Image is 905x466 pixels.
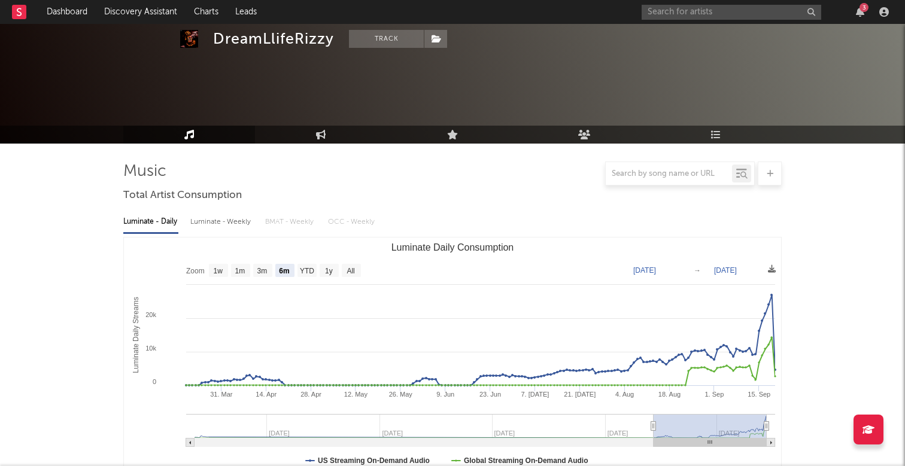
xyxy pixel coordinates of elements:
[214,267,223,275] text: 1w
[145,345,156,352] text: 10k
[190,212,253,232] div: Luminate - Weekly
[132,297,140,373] text: Luminate Daily Streams
[856,7,864,17] button: 3
[748,391,770,398] text: 15. Sep
[694,266,701,275] text: →
[347,267,354,275] text: All
[714,266,737,275] text: [DATE]
[391,242,514,252] text: Luminate Daily Consumption
[235,267,245,275] text: 1m
[704,391,724,398] text: 1. Sep
[464,456,588,465] text: Global Streaming On-Demand Audio
[389,391,413,398] text: 26. May
[436,391,454,398] text: 9. Jun
[145,311,156,318] text: 20k
[279,267,289,275] text: 6m
[479,391,501,398] text: 23. Jun
[153,378,156,385] text: 0
[256,391,277,398] text: 14. Apr
[606,169,732,179] input: Search by song name or URL
[123,188,242,203] span: Total Artist Consumption
[344,391,368,398] text: 12. May
[615,391,634,398] text: 4. Aug
[658,391,681,398] text: 18. Aug
[300,391,321,398] text: 28. Apr
[318,456,430,465] text: US Streaming On-Demand Audio
[257,267,268,275] text: 3m
[564,391,596,398] text: 21. [DATE]
[210,391,233,398] text: 31. Mar
[213,30,334,48] div: DreamLlifeRizzy
[521,391,549,398] text: 7. [DATE]
[633,266,656,275] text: [DATE]
[123,212,178,232] div: Luminate - Daily
[860,3,868,12] div: 3
[642,5,821,20] input: Search for artists
[186,267,205,275] text: Zoom
[349,30,424,48] button: Track
[325,267,333,275] text: 1y
[300,267,314,275] text: YTD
